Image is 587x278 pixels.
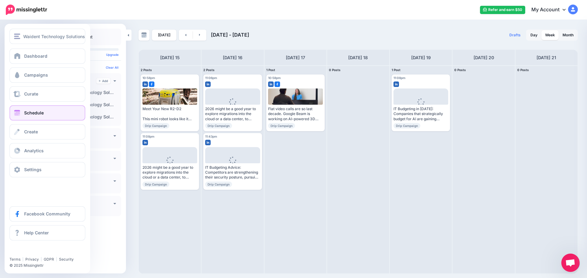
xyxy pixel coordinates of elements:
[224,98,241,114] div: Loading
[454,68,466,72] span: 0 Posts
[9,105,85,121] a: Schedule
[24,72,48,78] span: Campaigns
[205,182,232,187] span: Drip Campaign
[286,54,305,61] h4: [DATE] 17
[44,257,54,262] a: GDPR
[22,257,24,262] span: |
[142,81,148,87] img: linkedin-square.png
[517,68,529,72] span: 0 Posts
[24,129,38,134] span: Create
[142,165,197,180] div: 2026 might be a good year to explore migrations into the cloud or a data center, to eliminate the...
[9,29,85,44] button: Waident Technology Solutions
[205,81,211,87] img: linkedin-square.png
[41,257,42,262] span: |
[393,76,405,80] span: 11:08pm
[541,30,559,40] a: Week
[393,107,448,121] div: IT Budgeting in [DATE]: Companies that strategically budget for AI are gaining efficiency and wor...
[142,107,197,121] div: Meet Your New R2-D2 This mini robot looks like it rolled straight out of Star Wars! This droid-li...
[411,54,431,61] h4: [DATE] 19
[9,162,85,177] a: Settings
[205,165,260,180] div: IT Budgeting Advice: Competitors are strengthening their security posture, pursuing SOC 2 certifi...
[392,68,401,72] span: 1 Post
[106,66,119,69] a: Clear All
[14,34,20,39] img: menu.png
[480,6,525,14] a: Refer and earn $50
[96,78,110,84] a: Add
[537,54,556,61] h4: [DATE] 21
[9,86,85,102] a: Curate
[9,248,56,254] iframe: Twitter Follow Button
[24,110,44,115] span: Schedule
[9,124,85,139] a: Create
[142,182,169,187] span: Drip Campaign
[142,123,169,128] span: Drip Campaign
[203,68,215,72] span: 2 Posts
[152,30,176,41] a: [DATE]
[6,5,47,15] img: Missinglettr
[559,30,577,40] a: Month
[266,68,275,72] span: 1 Post
[224,157,241,172] div: Loading
[24,167,42,172] span: Settings
[142,76,155,80] span: 10:58pm
[24,53,47,59] span: Dashboard
[205,107,260,121] div: 2026 might be a good year to explore migrations into the cloud or a data center, to eliminate the...
[205,140,211,145] img: linkedin-square.png
[348,54,368,61] h4: [DATE] 18
[24,91,38,96] span: Curate
[506,30,524,41] a: Drafts
[268,107,323,121] div: Flat video calls are so last decade. Google Beam is working on AI-powered 3D video chats that mak...
[9,225,85,240] a: Help Center
[160,54,180,61] h4: [DATE] 15
[161,157,178,172] div: Loading
[268,123,295,128] span: Drip Campaign
[9,206,85,222] a: Facebook Community
[24,211,70,216] span: Facebook Community
[205,76,217,80] span: 11:06pm
[9,262,89,269] li: © 2025 Missinglettr
[24,230,49,235] span: Help Center
[268,76,281,80] span: 10:58pm
[393,123,420,128] span: Drip Campaign
[474,54,494,61] h4: [DATE] 20
[9,67,85,83] a: Campaigns
[205,123,232,128] span: Drip Campaign
[223,54,242,61] h4: [DATE] 16
[509,33,521,37] span: Drafts
[9,257,20,262] a: Terms
[142,135,154,138] span: 11:08pm
[211,32,249,38] span: [DATE] - [DATE]
[9,49,85,64] a: Dashboard
[141,68,152,72] span: 2 Posts
[106,53,119,56] a: Upgrade
[142,140,148,145] img: linkedin-square.png
[275,81,280,87] img: facebook-square.png
[268,81,274,87] img: linkedin-square.png
[59,257,74,262] a: Security
[329,68,341,72] span: 0 Posts
[141,32,147,38] img: calendar-grey-darker.png
[9,143,85,158] a: Analytics
[24,148,44,153] span: Analytics
[25,257,39,262] a: Privacy
[412,98,429,114] div: Loading
[205,135,217,138] span: 11:43pm
[56,257,57,262] span: |
[525,2,578,17] a: My Account
[23,33,85,40] span: Waident Technology Solutions
[527,30,541,40] a: Day
[149,81,154,87] img: facebook-square.png
[393,81,399,87] img: linkedin-square.png
[561,254,580,272] div: Open chat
